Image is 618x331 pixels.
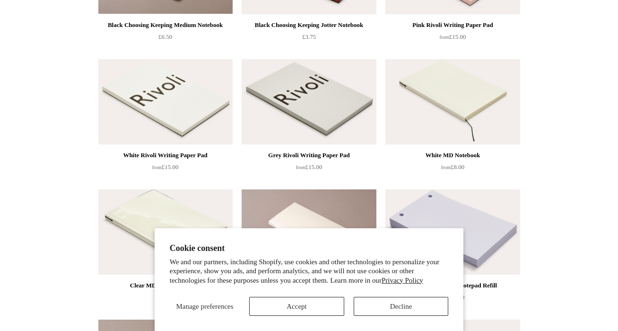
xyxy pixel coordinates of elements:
[244,19,374,31] div: Black Choosing Keeping Jotter Notebook
[242,189,376,275] img: White MD Pocket Slim Notebook
[98,189,233,275] img: Clear MD Notebook Cover
[385,189,520,275] a: Accountant's Desk Notepad Refill Accountant's Desk Notepad Refill
[242,59,376,144] img: Grey Rivoli Writing Paper Pad
[170,243,449,253] h2: Cookie consent
[385,19,520,58] a: Pink Rivoli Writing Paper Pad from£15.00
[98,189,233,275] a: Clear MD Notebook Cover Clear MD Notebook Cover
[441,165,451,170] span: from
[98,280,233,319] a: Clear MD Notebook Cover £3.00
[98,59,233,144] img: White Rivoli Writing Paper Pad
[441,163,464,170] span: £8.00
[101,280,230,291] div: Clear MD Notebook Cover
[385,150,520,188] a: White MD Notebook from£8.00
[98,59,233,144] a: White Rivoli Writing Paper Pad White Rivoli Writing Paper Pad
[302,33,316,40] span: £3.75
[385,189,520,275] img: Accountant's Desk Notepad Refill
[388,150,517,161] div: White MD Notebook
[242,189,376,275] a: White MD Pocket Slim Notebook White MD Pocket Slim Notebook
[98,150,233,188] a: White Rivoli Writing Paper Pad from£15.00
[242,150,376,188] a: Grey Rivoli Writing Paper Pad from£15.00
[158,33,172,40] span: £6.50
[101,19,230,31] div: Black Choosing Keeping Medium Notebook
[152,165,162,170] span: from
[382,277,423,284] a: Privacy Policy
[98,19,233,58] a: Black Choosing Keeping Medium Notebook £6.50
[388,19,517,31] div: Pink Rivoli Writing Paper Pad
[296,163,322,170] span: £15.00
[354,297,449,316] button: Decline
[242,59,376,144] a: Grey Rivoli Writing Paper Pad Grey Rivoli Writing Paper Pad
[296,165,305,170] span: from
[101,150,230,161] div: White Rivoli Writing Paper Pad
[170,258,449,286] p: We and our partners, including Shopify, use cookies and other technologies to personalize your ex...
[242,19,376,58] a: Black Choosing Keeping Jotter Notebook £3.75
[152,163,179,170] span: £15.00
[440,35,449,40] span: from
[385,59,520,144] img: White MD Notebook
[385,59,520,144] a: White MD Notebook White MD Notebook
[249,297,344,316] button: Accept
[170,297,240,316] button: Manage preferences
[176,303,233,310] span: Manage preferences
[244,150,374,161] div: Grey Rivoli Writing Paper Pad
[440,33,466,40] span: £15.00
